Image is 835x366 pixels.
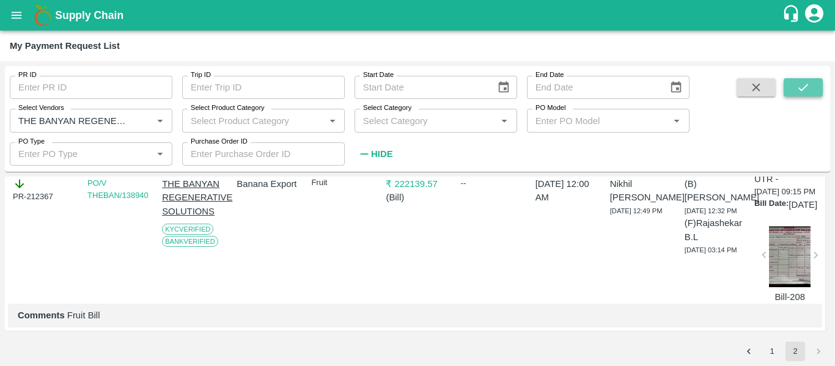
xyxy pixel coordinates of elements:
[13,146,149,162] input: Enter PO Type
[18,310,65,320] b: Comments
[191,137,248,147] label: Purchase Order ID
[386,191,449,204] p: ( Bill )
[2,1,31,29] button: open drawer
[782,4,803,26] div: customer-support
[152,146,168,162] button: Open
[610,207,663,214] span: [DATE] 12:49 PM
[18,309,812,322] p: Fruit Bill
[531,112,666,128] input: Enter PO Model
[737,342,830,361] nav: pagination navigation
[610,177,673,205] p: Nikhil [PERSON_NAME]
[31,3,55,27] img: logo
[685,177,748,205] p: (B) [PERSON_NAME]
[358,112,493,128] input: Select Category
[355,76,488,99] input: Start Date
[739,342,759,361] button: Go to previous page
[685,207,737,214] span: [DATE] 12:32 PM
[685,216,748,244] p: (F) Rajashekar B.L
[386,177,449,191] p: ₹ 222139.57
[18,137,45,147] label: PO Type
[664,76,688,99] button: Choose date
[191,103,265,113] label: Select Product Category
[162,236,218,247] span: Bank Verified
[325,112,340,128] button: Open
[162,177,225,218] p: THE BANYAN REGENERATIVE SOLUTIONS
[10,76,172,99] input: Enter PR ID
[363,70,394,80] label: Start Date
[162,224,213,235] span: KYC Verified
[785,342,805,361] button: page 2
[535,177,598,205] p: [DATE] 12:00 AM
[669,112,685,128] button: Open
[789,198,817,211] p: [DATE]
[152,112,168,128] button: Open
[492,76,515,99] button: Choose date
[535,70,564,80] label: End Date
[355,144,396,164] button: Hide
[191,70,211,80] label: Trip ID
[754,172,779,186] p: UTR -
[186,112,321,128] input: Select Product Category
[87,178,149,200] a: PO/V THEBAN/138940
[762,342,782,361] button: Go to page 1
[527,76,660,99] input: End Date
[769,290,811,304] p: Bill-208
[311,177,374,189] p: Fruit
[803,2,825,28] div: account of current user
[18,70,37,80] label: PR ID
[754,172,822,304] div: [DATE] 09:15 PM
[535,103,566,113] label: PO Model
[182,76,345,99] input: Enter Trip ID
[237,177,300,191] p: Banana Export
[13,177,76,203] div: PR-212367
[371,149,392,159] strong: Hide
[55,9,123,21] b: Supply Chain
[55,7,782,24] a: Supply Chain
[461,177,524,189] div: --
[18,103,64,113] label: Select Vendors
[496,112,512,128] button: Open
[685,246,737,254] span: [DATE] 03:14 PM
[182,142,345,166] input: Enter Purchase Order ID
[10,38,120,54] div: My Payment Request List
[363,103,411,113] label: Select Category
[13,112,133,128] input: Select Vendor
[754,198,789,211] p: Bill Date:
